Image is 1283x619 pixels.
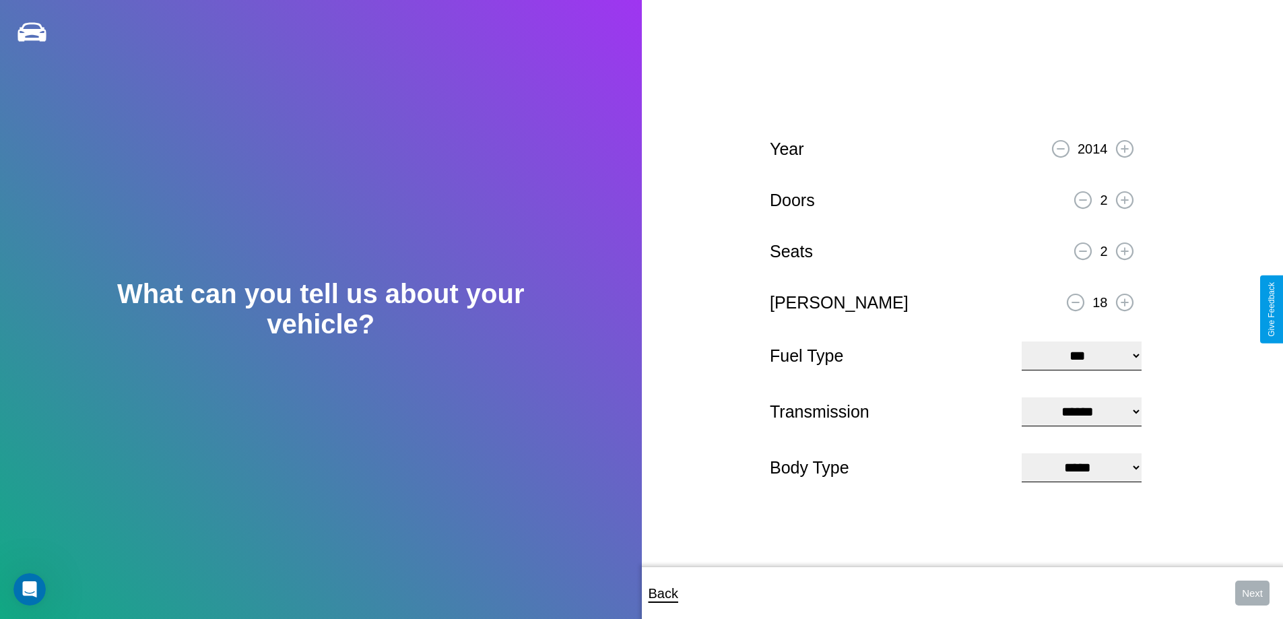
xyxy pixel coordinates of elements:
[770,288,909,318] p: [PERSON_NAME]
[770,453,1008,483] p: Body Type
[13,573,46,606] iframe: Intercom live chat
[770,397,1008,427] p: Transmission
[770,134,804,164] p: Year
[1267,282,1276,337] div: Give Feedback
[1092,290,1107,315] p: 18
[770,185,815,216] p: Doors
[770,236,813,267] p: Seats
[770,341,1008,371] p: Fuel Type
[1100,188,1107,212] p: 2
[1100,239,1107,263] p: 2
[64,279,577,339] h2: What can you tell us about your vehicle?
[649,581,678,606] p: Back
[1235,581,1270,606] button: Next
[1078,137,1108,161] p: 2014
